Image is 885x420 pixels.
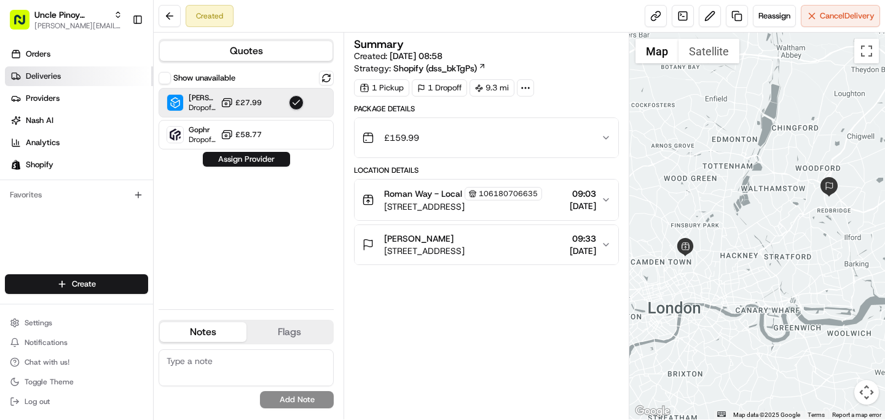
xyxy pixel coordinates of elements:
span: Dropoff ETA - [189,103,216,113]
input: Clear [32,79,203,92]
img: 1736555255976-a54dd68f-1ca7-489b-9aae-adbdc363a1c4 [12,117,34,140]
button: Chat with us! [5,354,148,371]
div: Favorites [5,185,148,205]
button: [PERSON_NAME][STREET_ADDRESS]09:33[DATE] [355,225,618,264]
button: Flags [246,322,333,342]
span: Toggle Theme [25,377,74,387]
span: • [165,224,170,234]
a: Nash AI [5,111,153,130]
div: We're available if you need us! [55,130,169,140]
button: Start new chat [209,121,224,136]
span: Gophr [189,125,216,135]
span: Pylon [122,305,149,314]
span: Dropoff ETA - [189,135,216,145]
img: Stuart (UK) [167,95,183,111]
img: 1736555255976-a54dd68f-1ca7-489b-9aae-adbdc363a1c4 [25,191,34,201]
a: Providers [5,89,153,108]
img: Google [632,403,673,419]
a: Shopify (dss_bkTgPs) [393,62,486,74]
span: [DATE] [570,200,596,212]
span: [STREET_ADDRESS] [384,245,465,257]
span: [PERSON_NAME] [PERSON_NAME] [38,224,163,234]
a: Shopify [5,155,153,175]
span: Knowledge Base [25,275,94,287]
img: 1736555255976-a54dd68f-1ca7-489b-9aae-adbdc363a1c4 [25,224,34,234]
button: £27.99 [221,97,262,109]
img: Joana Marie Avellanoza [12,212,32,232]
span: Settings [25,318,52,328]
span: [DATE] [99,191,124,200]
button: Show satellite imagery [678,39,739,63]
span: Shopify [26,159,53,170]
div: Package Details [354,104,618,114]
span: Providers [26,93,60,104]
button: [PERSON_NAME][EMAIL_ADDRESS][DOMAIN_NAME] [34,21,122,31]
span: • [92,191,96,200]
span: [PERSON_NAME] [384,232,454,245]
div: Past conversations [12,160,79,170]
span: £159.99 [384,132,419,144]
a: Analytics [5,133,153,153]
button: Toggle Theme [5,373,148,390]
div: Location Details [354,165,618,175]
button: Quotes [160,41,332,61]
span: API Documentation [116,275,197,287]
div: 1 Pickup [354,79,409,97]
span: 106180706635 [479,189,538,199]
div: 9.3 mi [470,79,514,97]
label: Show unavailable [173,73,235,84]
img: Regen Pajulas [12,179,32,199]
span: Reassign [758,10,790,22]
a: Report a map error [832,411,881,418]
span: £58.77 [235,130,262,140]
span: Deliveries [26,71,61,82]
span: Shopify (dss_bkTgPs) [393,62,477,74]
button: Roman Way - Local106180706635[STREET_ADDRESS]09:03[DATE] [355,180,618,220]
span: Created: [354,50,442,62]
a: 💻API Documentation [99,270,202,292]
button: CancelDelivery [801,5,880,27]
a: Orders [5,44,153,64]
button: See all [191,157,224,172]
button: Map camera controls [854,380,879,405]
span: Map data ©2025 Google [733,411,800,418]
span: [STREET_ADDRESS] [384,200,542,213]
button: Settings [5,314,148,331]
span: [DATE] 08:58 [390,50,442,61]
img: Gophr [167,127,183,143]
span: Regen Pajulas [38,191,90,200]
span: [DATE] [570,245,596,257]
button: Uncle Pinoy (Shopify)[PERSON_NAME][EMAIL_ADDRESS][DOMAIN_NAME] [5,5,127,34]
button: Uncle Pinoy (Shopify) [34,9,109,21]
button: Keyboard shortcuts [717,411,726,417]
a: Terms [808,411,825,418]
div: Strategy: [354,62,486,74]
button: £58.77 [221,129,262,141]
button: Log out [5,393,148,410]
span: [PERSON_NAME] ([GEOGRAPHIC_DATA]) [189,93,216,103]
span: Log out [25,397,50,406]
span: Chat with us! [25,357,69,367]
h3: Summary [354,39,404,50]
div: 💻 [104,276,114,286]
span: Roman Way - Local [384,188,462,200]
button: Toggle fullscreen view [854,39,879,63]
img: Shopify logo [11,160,21,170]
span: £27.99 [235,98,262,108]
span: [DATE] [172,224,197,234]
a: 📗Knowledge Base [7,270,99,292]
img: Nash [12,12,37,37]
button: Assign Provider [203,152,290,167]
img: 1727276513143-84d647e1-66c0-4f92-a045-3c9f9f5dfd92 [26,117,48,140]
span: Create [72,279,96,290]
button: £159.99 [355,118,618,157]
span: Notifications [25,338,68,347]
button: Notifications [5,334,148,351]
button: Show street map [635,39,678,63]
a: Open this area in Google Maps (opens a new window) [632,403,673,419]
a: Powered byPylon [87,304,149,314]
span: 09:33 [570,232,596,245]
span: Cancel Delivery [820,10,875,22]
